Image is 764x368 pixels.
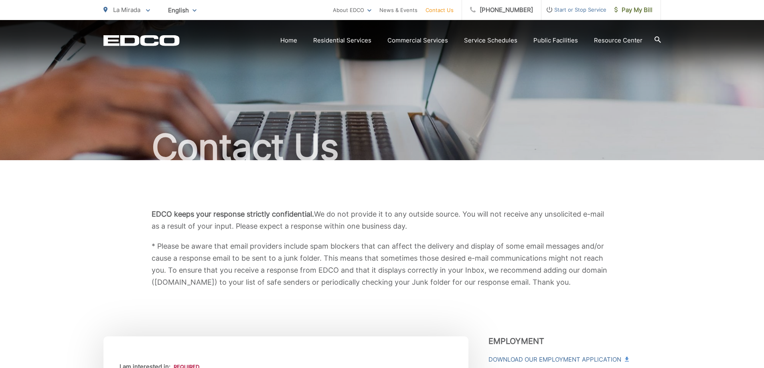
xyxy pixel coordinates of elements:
a: Resource Center [594,36,642,45]
p: We do not provide it to any outside source. You will not receive any unsolicited e-mail as a resu... [152,208,613,232]
a: About EDCO [333,5,371,15]
span: English [162,3,203,17]
a: Public Facilities [533,36,578,45]
h1: Contact Us [103,127,661,167]
h3: Employment [488,336,661,346]
a: Residential Services [313,36,371,45]
a: EDCD logo. Return to the homepage. [103,35,180,46]
span: Pay My Bill [614,5,653,15]
p: * Please be aware that email providers include spam blockers that can affect the delivery and dis... [152,240,613,288]
a: Commercial Services [387,36,448,45]
a: Home [280,36,297,45]
span: La Mirada [113,6,140,14]
a: Download Our Employment Application [488,355,628,364]
a: Service Schedules [464,36,517,45]
a: News & Events [379,5,417,15]
a: Contact Us [426,5,454,15]
b: EDCO keeps your response strictly confidential. [152,210,314,218]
